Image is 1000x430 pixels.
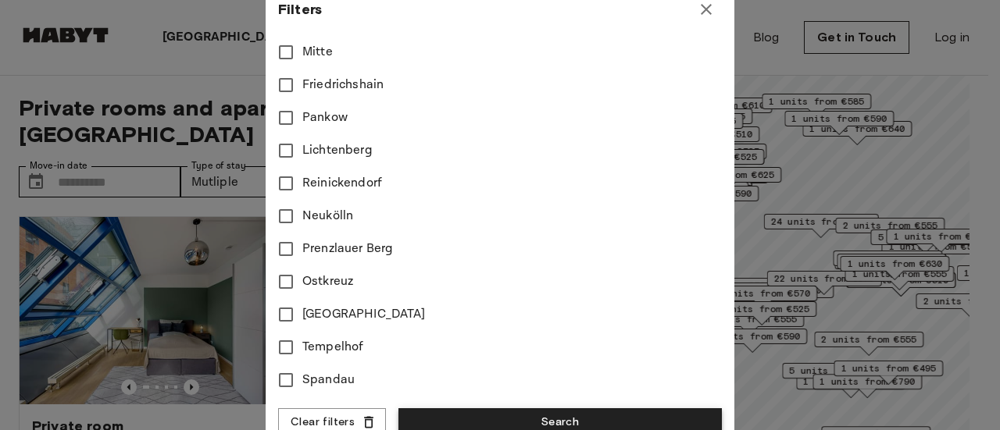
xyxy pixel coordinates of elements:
[302,240,393,258] span: Prenzlauer Berg
[302,43,333,62] span: Mitte
[302,272,353,291] span: Ostkreuz
[302,207,353,226] span: Neukölln
[302,338,363,357] span: Tempelhof
[302,174,382,193] span: Reinickendorf
[302,108,348,127] span: Pankow
[302,76,384,94] span: Friedrichshain
[302,141,373,160] span: Lichtenberg
[302,305,426,324] span: [GEOGRAPHIC_DATA]
[302,371,355,389] span: Spandau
